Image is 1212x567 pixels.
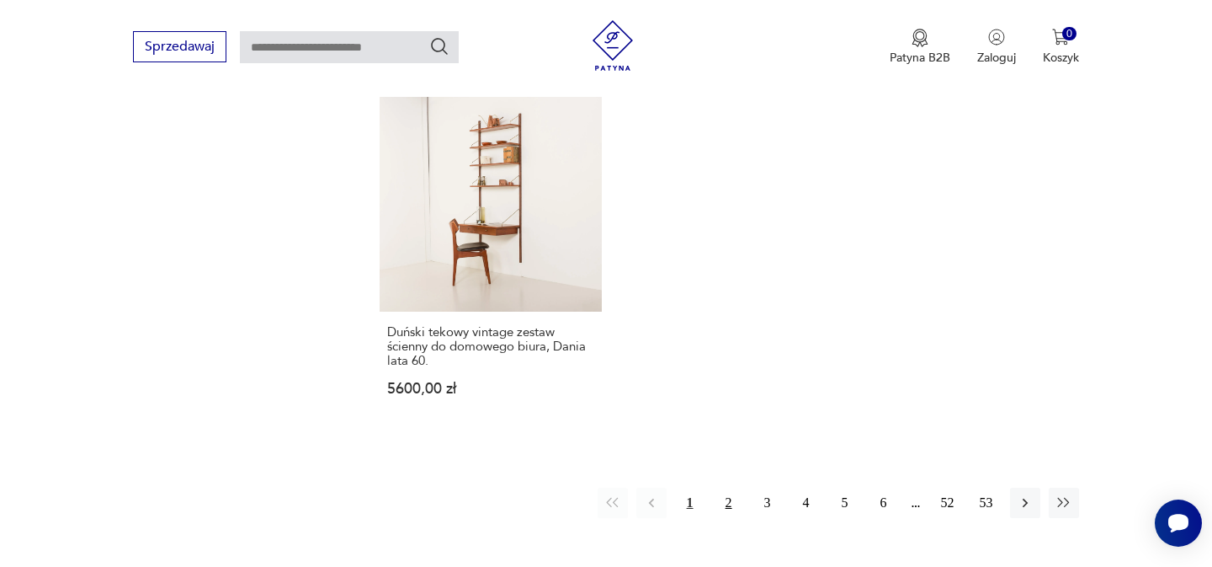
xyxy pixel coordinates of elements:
iframe: Smartsupp widget button [1155,500,1202,547]
button: Zaloguj [977,29,1016,66]
button: Patyna B2B [890,29,950,66]
button: 1 [675,488,705,518]
a: Ikona medaluPatyna B2B [890,29,950,66]
button: 2 [714,488,744,518]
h3: Duński tekowy vintage zestaw ścienny do domowego biura, Dania lata 60. [387,325,593,368]
button: 52 [933,488,963,518]
p: Zaloguj [977,50,1016,66]
img: Ikonka użytkownika [988,29,1005,45]
p: 5600,00 zł [387,382,593,396]
button: 0Koszyk [1043,29,1079,66]
img: Ikona koszyka [1052,29,1069,45]
button: 6 [869,488,899,518]
img: Ikona medalu [912,29,928,47]
button: 53 [971,488,1002,518]
p: Koszyk [1043,50,1079,66]
a: Duński tekowy vintage zestaw ścienny do domowego biura, Dania lata 60.Duński tekowy vintage zesta... [380,90,601,429]
button: 3 [752,488,783,518]
button: Sprzedawaj [133,31,226,62]
div: 0 [1062,27,1076,41]
button: Szukaj [429,36,449,56]
img: Patyna - sklep z meblami i dekoracjami vintage [587,20,638,71]
p: Patyna B2B [890,50,950,66]
button: 5 [830,488,860,518]
button: 4 [791,488,821,518]
a: Sprzedawaj [133,42,226,54]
